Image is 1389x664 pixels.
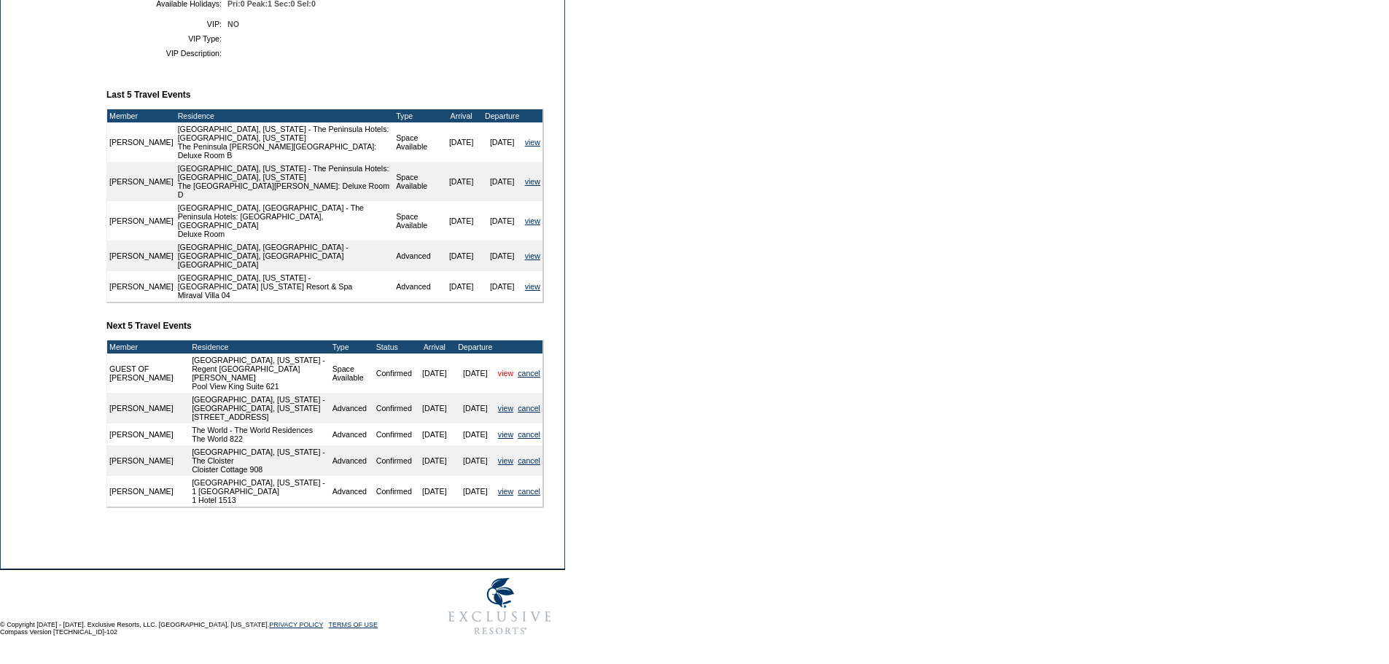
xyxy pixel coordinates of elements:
td: [DATE] [441,271,482,302]
td: [DATE] [441,122,482,162]
td: [DATE] [482,162,523,201]
td: [PERSON_NAME] [107,241,176,271]
td: [DATE] [414,393,455,423]
td: [DATE] [482,122,523,162]
td: [PERSON_NAME] [107,423,185,445]
td: [GEOGRAPHIC_DATA], [US_STATE] - [GEOGRAPHIC_DATA] [US_STATE] Resort & Spa Miraval Villa 04 [176,271,394,302]
td: [PERSON_NAME] [107,271,176,302]
td: Space Available [330,354,374,393]
td: [PERSON_NAME] [107,445,185,476]
td: Arrival [414,340,455,354]
td: [PERSON_NAME] [107,201,176,241]
td: Space Available [394,201,440,241]
td: GUEST OF [PERSON_NAME] [107,354,185,393]
td: Residence [190,340,330,354]
td: [DATE] [455,445,496,476]
td: Advanced [330,393,374,423]
td: Advanced [394,271,440,302]
a: view [498,369,513,378]
a: PRIVACY POLICY [269,621,323,628]
td: Type [394,109,440,122]
a: view [498,430,513,439]
td: [GEOGRAPHIC_DATA], [US_STATE] - 1 [GEOGRAPHIC_DATA] 1 Hotel 1513 [190,476,330,507]
td: Advanced [330,423,374,445]
td: [DATE] [414,423,455,445]
td: [DATE] [455,476,496,507]
a: cancel [518,404,540,413]
td: Advanced [330,476,374,507]
td: [DATE] [482,271,523,302]
td: [PERSON_NAME] [107,122,176,162]
a: cancel [518,456,540,465]
td: Departure [482,109,523,122]
a: view [498,404,513,413]
td: [DATE] [414,445,455,476]
td: [PERSON_NAME] [107,393,185,423]
a: cancel [518,487,540,496]
td: [GEOGRAPHIC_DATA], [GEOGRAPHIC_DATA] - The Peninsula Hotels: [GEOGRAPHIC_DATA], [GEOGRAPHIC_DATA]... [176,201,394,241]
td: [DATE] [482,201,523,241]
td: [GEOGRAPHIC_DATA], [US_STATE] - The Peninsula Hotels: [GEOGRAPHIC_DATA], [US_STATE] The [GEOGRAPH... [176,162,394,201]
td: The World - The World Residences The World 822 [190,423,330,445]
td: Space Available [394,162,440,201]
td: Confirmed [374,476,414,507]
td: [DATE] [441,201,482,241]
td: [GEOGRAPHIC_DATA], [US_STATE] - [GEOGRAPHIC_DATA], [US_STATE] [STREET_ADDRESS] [190,393,330,423]
a: view [525,251,540,260]
td: [DATE] [414,354,455,393]
td: Advanced [394,241,440,271]
a: TERMS OF USE [329,621,378,628]
td: Confirmed [374,445,414,476]
td: [DATE] [414,476,455,507]
td: Status [374,340,414,354]
td: [PERSON_NAME] [107,162,176,201]
a: view [525,216,540,225]
td: [DATE] [482,241,523,271]
b: Next 5 Travel Events [106,321,192,331]
a: cancel [518,430,540,439]
a: view [525,138,540,147]
td: [DATE] [455,423,496,445]
td: Member [107,109,176,122]
a: view [498,487,513,496]
td: Confirmed [374,393,414,423]
img: Exclusive Resorts [435,570,565,643]
a: view [525,177,540,186]
a: view [498,456,513,465]
td: [GEOGRAPHIC_DATA], [US_STATE] - The Cloister Cloister Cottage 908 [190,445,330,476]
td: Confirmed [374,354,414,393]
td: Departure [455,340,496,354]
td: Arrival [441,109,482,122]
span: NO [227,20,239,28]
td: [GEOGRAPHIC_DATA], [US_STATE] - Regent [GEOGRAPHIC_DATA][PERSON_NAME] Pool View King Suite 621 [190,354,330,393]
td: Space Available [394,122,440,162]
td: Advanced [330,445,374,476]
td: VIP: [112,20,222,28]
td: [DATE] [455,354,496,393]
td: VIP Type: [112,34,222,43]
td: Residence [176,109,394,122]
td: [GEOGRAPHIC_DATA], [GEOGRAPHIC_DATA] - [GEOGRAPHIC_DATA], [GEOGRAPHIC_DATA] [GEOGRAPHIC_DATA] [176,241,394,271]
a: cancel [518,369,540,378]
td: Confirmed [374,423,414,445]
td: [DATE] [455,393,496,423]
td: [DATE] [441,162,482,201]
td: Type [330,340,374,354]
td: [GEOGRAPHIC_DATA], [US_STATE] - The Peninsula Hotels: [GEOGRAPHIC_DATA], [US_STATE] The Peninsula... [176,122,394,162]
td: VIP Description: [112,49,222,58]
td: Member [107,340,185,354]
td: [DATE] [441,241,482,271]
td: [PERSON_NAME] [107,476,185,507]
a: view [525,282,540,291]
b: Last 5 Travel Events [106,90,190,100]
